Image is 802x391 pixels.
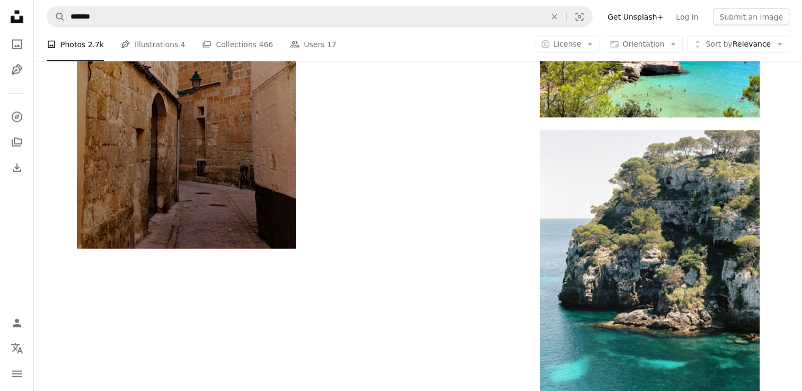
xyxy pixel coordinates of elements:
button: Orientation [604,36,683,53]
button: Language [6,338,28,359]
a: Home — Unsplash [6,6,28,30]
a: Get Unsplash+ [601,8,669,25]
button: Clear [543,7,566,27]
a: a group of people swimming in a body of water [540,62,759,72]
span: Relevance [706,39,771,50]
button: Visual search [567,7,592,27]
a: Log in / Sign up [6,313,28,334]
a: Photos [6,34,28,55]
button: Search Unsplash [47,7,65,27]
span: License [553,40,581,48]
button: Sort byRelevance [687,36,789,53]
a: Collections [6,132,28,153]
button: Submit an image [713,8,789,25]
span: 466 [259,39,273,50]
a: Explore [6,106,28,128]
a: Download History [6,157,28,179]
a: Illustrations 4 [121,28,185,61]
button: License [535,36,600,53]
a: green and brown rock formation on blue sea during daytime [540,289,759,298]
a: Log in [669,8,704,25]
a: Illustrations [6,59,28,81]
button: Menu [6,363,28,385]
a: Users 17 [290,28,337,61]
span: Orientation [622,40,664,48]
a: Collections 466 [202,28,273,61]
span: Sort by [706,40,732,48]
span: 4 [181,39,186,50]
form: Find visuals sitewide [47,6,593,28]
img: a group of people swimming in a body of water [540,16,759,118]
span: 17 [327,39,337,50]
